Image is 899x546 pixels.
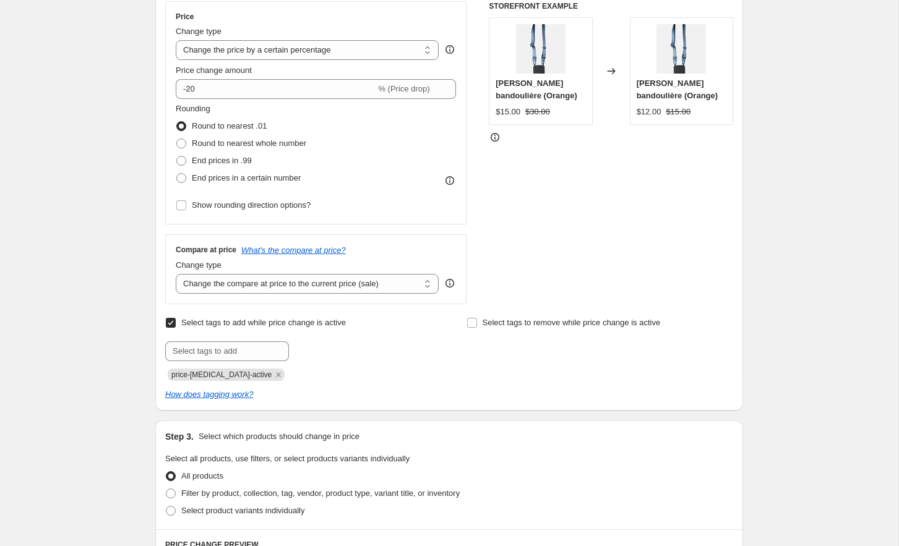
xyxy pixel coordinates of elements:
[192,121,267,130] span: Round to nearest .01
[181,471,223,480] span: All products
[176,79,376,99] input: -15
[496,79,577,100] span: [PERSON_NAME] bandoulière (Orange)
[181,488,460,498] span: Filter by product, collection, tag, vendor, product type, variant title, or inventory
[273,369,284,380] button: Remove price-change-job-active
[489,1,733,11] h6: STOREFRONT EXAMPLE
[181,506,304,515] span: Select product variants individually
[444,43,456,56] div: help
[176,66,252,75] span: Price change amount
[192,139,306,148] span: Round to nearest whole number
[666,107,690,116] span: $15.00
[176,104,210,113] span: Rounding
[176,245,236,255] h3: Compare at price
[165,341,289,361] input: Select tags to add
[496,107,520,116] span: $15.00
[192,173,301,182] span: End prices in a certain number
[171,370,272,379] span: price-change-job-active
[483,318,661,327] span: Select tags to remove while price change is active
[165,390,253,399] a: How does tagging work?
[181,318,346,327] span: Select tags to add while price change is active
[378,84,429,93] span: % (Price drop)
[176,27,222,36] span: Change type
[241,245,346,255] button: What's the compare at price?
[525,107,550,116] span: $30.00
[656,24,706,74] img: DSC00114_80x.jpg
[176,12,194,22] h3: Price
[192,156,252,165] span: End prices in .99
[516,24,566,74] img: DSC00114_80x.jpg
[637,79,718,100] span: [PERSON_NAME] bandoulière (Orange)
[637,107,661,116] span: $12.00
[176,260,222,270] span: Change type
[165,454,410,463] span: Select all products, use filters, or select products variants individually
[165,430,194,443] h2: Step 3.
[444,277,456,289] div: help
[199,430,359,443] p: Select which products should change in price
[192,200,311,210] span: Show rounding direction options?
